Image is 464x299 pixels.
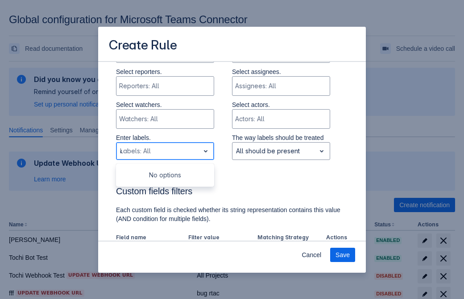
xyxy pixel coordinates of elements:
h3: Custom fields filters [116,186,348,200]
p: Select actors. [232,100,330,109]
button: Save [330,248,355,262]
p: Select reporters. [116,67,214,76]
span: Save [336,248,350,262]
p: Select assignees. [232,67,330,76]
p: The way labels should be treated [232,133,330,142]
p: Enter labels. [116,133,214,142]
p: Each custom field is checked whether its string representation contains this value (AND condition... [116,205,348,223]
span: open [200,146,211,156]
h3: Create Rule [109,37,177,55]
p: Select watchers. [116,100,214,109]
button: Cancel [296,248,327,262]
th: Filter value [185,232,254,244]
th: Matching Strategy [254,232,323,244]
div: Scrollable content [98,61,366,242]
th: Actions [323,232,348,244]
span: No options [149,171,181,179]
span: open [316,146,327,156]
span: Cancel [302,248,321,262]
th: Field name [116,232,185,244]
